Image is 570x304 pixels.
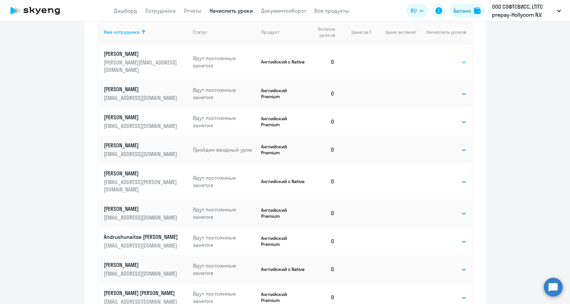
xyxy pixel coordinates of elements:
td: 0 [306,164,340,199]
p: [PERSON_NAME] [104,114,179,121]
td: 0 [306,255,340,283]
p: Идут постоянные занятия [193,174,256,189]
td: 0 [306,108,340,136]
button: RU [406,4,428,17]
div: Статус [193,29,256,35]
p: Английский Premium [261,291,306,303]
p: Пройден вводный урок [193,146,256,153]
p: Английский с Native [261,266,306,272]
a: Andrushunaitse [PERSON_NAME][EMAIL_ADDRESS][DOMAIN_NAME] [104,233,188,249]
div: Продукт [261,29,306,35]
p: Идут постоянные занятия [193,54,256,69]
p: Английский Premium [261,88,306,100]
a: [PERSON_NAME][EMAIL_ADDRESS][DOMAIN_NAME] [104,142,188,158]
a: Начислить уроки [210,7,253,14]
th: Цена за пакет [371,20,416,44]
p: ООО СОФТСВИСС, LTITC prepay-Hollycorn N.V. [492,3,554,19]
td: 0 [306,44,340,80]
p: [PERSON_NAME] [104,205,179,212]
p: Идут постоянные занятия [193,86,256,101]
div: Остаток уроков [312,26,340,38]
td: 0 [306,199,340,227]
p: Английский Premium [261,144,306,156]
p: Английский с Native [261,59,306,65]
th: Начислить уроков [416,20,472,44]
p: [PERSON_NAME][EMAIL_ADDRESS][DOMAIN_NAME] [104,59,179,73]
p: Английский Premium [261,116,306,128]
p: Английский Premium [261,207,306,219]
p: [EMAIL_ADDRESS][DOMAIN_NAME] [104,94,179,102]
p: [EMAIL_ADDRESS][PERSON_NAME][DOMAIN_NAME] [104,178,179,193]
a: Документооборот [261,7,306,14]
td: 0 [306,136,340,164]
span: RU [411,7,417,15]
p: Идут постоянные занятия [193,206,256,220]
a: [PERSON_NAME][EMAIL_ADDRESS][DOMAIN_NAME] [104,261,188,277]
a: Сотрудники [145,7,176,14]
a: Дашборд [114,7,137,14]
p: [EMAIL_ADDRESS][DOMAIN_NAME] [104,242,179,249]
p: [PERSON_NAME] [104,261,179,269]
a: [PERSON_NAME][PERSON_NAME][EMAIL_ADDRESS][DOMAIN_NAME] [104,50,188,73]
p: [PERSON_NAME] [104,86,179,93]
a: Все продукты [314,7,349,14]
p: Идут постоянные занятия [193,234,256,249]
p: [PERSON_NAME] [104,170,179,177]
a: [PERSON_NAME][EMAIL_ADDRESS][DOMAIN_NAME] [104,114,188,130]
a: [PERSON_NAME][EMAIL_ADDRESS][PERSON_NAME][DOMAIN_NAME] [104,170,188,193]
div: Имя сотрудника [104,29,188,35]
td: 0 [306,227,340,255]
p: [PERSON_NAME] [104,50,179,57]
a: Отчеты [184,7,201,14]
p: Andrushunaitse [PERSON_NAME] [104,233,179,241]
div: Статус [193,29,207,35]
div: Имя сотрудника [104,29,140,35]
img: balance [474,7,481,14]
th: Цена за 1 [340,20,371,44]
a: [PERSON_NAME][EMAIL_ADDRESS][DOMAIN_NAME] [104,86,188,102]
p: [EMAIL_ADDRESS][DOMAIN_NAME] [104,214,179,221]
div: Баланс [454,7,471,15]
p: [PERSON_NAME] [PERSON_NAME] [104,289,179,297]
p: [EMAIL_ADDRESS][DOMAIN_NAME] [104,150,179,158]
div: Продукт [261,29,279,35]
td: 0 [306,80,340,108]
span: Остаток уроков [312,26,335,38]
p: Идут постоянные занятия [193,262,256,277]
p: Идут постоянные занятия [193,114,256,129]
p: Английский Premium [261,235,306,247]
p: [EMAIL_ADDRESS][DOMAIN_NAME] [104,270,179,277]
button: Балансbalance [450,4,485,17]
p: [PERSON_NAME] [104,142,179,149]
p: Английский с Native [261,178,306,184]
button: ООО СОФТСВИСС, LTITC prepay-Hollycorn N.V. [489,3,564,19]
a: [PERSON_NAME][EMAIL_ADDRESS][DOMAIN_NAME] [104,205,188,221]
p: [EMAIL_ADDRESS][DOMAIN_NAME] [104,122,179,130]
